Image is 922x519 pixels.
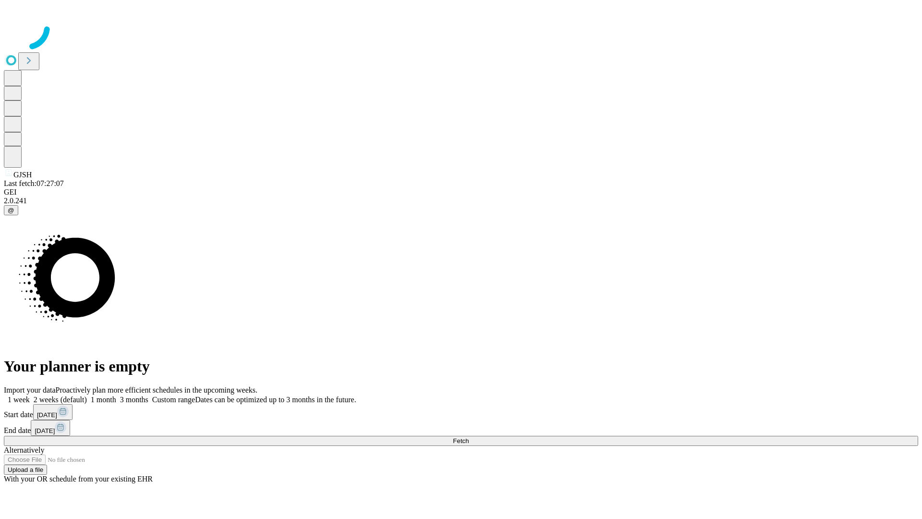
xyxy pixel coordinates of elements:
[13,171,32,179] span: GJSH
[4,188,918,197] div: GEI
[4,436,918,446] button: Fetch
[453,437,469,445] span: Fetch
[4,386,56,394] span: Import your data
[4,446,44,454] span: Alternatively
[4,420,918,436] div: End date
[195,395,356,404] span: Dates can be optimized up to 3 months in the future.
[152,395,195,404] span: Custom range
[4,404,918,420] div: Start date
[33,404,73,420] button: [DATE]
[56,386,257,394] span: Proactively plan more efficient schedules in the upcoming weeks.
[31,420,70,436] button: [DATE]
[4,465,47,475] button: Upload a file
[8,207,14,214] span: @
[4,179,64,187] span: Last fetch: 07:27:07
[37,411,57,419] span: [DATE]
[4,475,153,483] span: With your OR schedule from your existing EHR
[4,205,18,215] button: @
[8,395,30,404] span: 1 week
[34,395,87,404] span: 2 weeks (default)
[4,197,918,205] div: 2.0.241
[35,427,55,434] span: [DATE]
[4,358,918,375] h1: Your planner is empty
[91,395,116,404] span: 1 month
[120,395,148,404] span: 3 months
